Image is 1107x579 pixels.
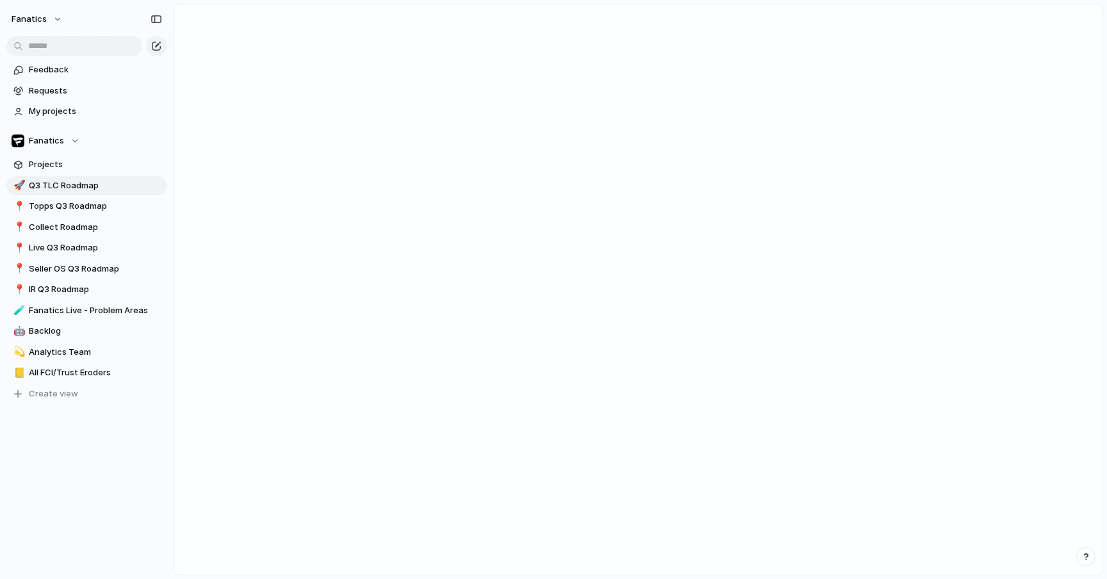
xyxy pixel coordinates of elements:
[29,85,162,97] span: Requests
[29,366,162,379] span: All FCI/Trust Eroders
[12,283,24,296] button: 📍
[6,176,167,195] a: 🚀Q3 TLC Roadmap
[29,241,162,254] span: Live Q3 Roadmap
[13,178,22,193] div: 🚀
[29,263,162,275] span: Seller OS Q3 Roadmap
[6,81,167,101] a: Requests
[6,60,167,79] a: Feedback
[29,158,162,171] span: Projects
[12,346,24,359] button: 💫
[12,263,24,275] button: 📍
[13,303,22,318] div: 🧪
[13,345,22,359] div: 💫
[6,197,167,216] a: 📍Topps Q3 Roadmap
[29,304,162,317] span: Fanatics Live - Problem Areas
[12,13,47,26] span: fanatics
[12,304,24,317] button: 🧪
[29,346,162,359] span: Analytics Team
[12,241,24,254] button: 📍
[29,387,78,400] span: Create view
[29,325,162,338] span: Backlog
[13,261,22,276] div: 📍
[29,135,64,147] span: Fanatics
[12,325,24,338] button: 🤖
[29,105,162,118] span: My projects
[6,238,167,257] a: 📍Live Q3 Roadmap
[6,218,167,237] a: 📍Collect Roadmap
[12,366,24,379] button: 📒
[29,221,162,234] span: Collect Roadmap
[6,343,167,362] a: 💫Analytics Team
[29,283,162,296] span: IR Q3 Roadmap
[29,63,162,76] span: Feedback
[6,322,167,341] a: 🤖Backlog
[6,131,167,151] button: Fanatics
[6,384,167,404] button: Create view
[6,280,167,299] a: 📍IR Q3 Roadmap
[13,220,22,234] div: 📍
[13,241,22,256] div: 📍
[12,221,24,234] button: 📍
[6,301,167,320] a: 🧪Fanatics Live - Problem Areas
[13,324,22,339] div: 🤖
[6,102,167,121] a: My projects
[12,179,24,192] button: 🚀
[6,363,167,382] a: 📒All FCI/Trust Eroders
[13,282,22,297] div: 📍
[6,259,167,279] a: 📍Seller OS Q3 Roadmap
[13,199,22,214] div: 📍
[29,200,162,213] span: Topps Q3 Roadmap
[13,366,22,380] div: 📒
[6,155,167,174] a: Projects
[6,9,69,29] button: fanatics
[29,179,162,192] span: Q3 TLC Roadmap
[12,200,24,213] button: 📍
